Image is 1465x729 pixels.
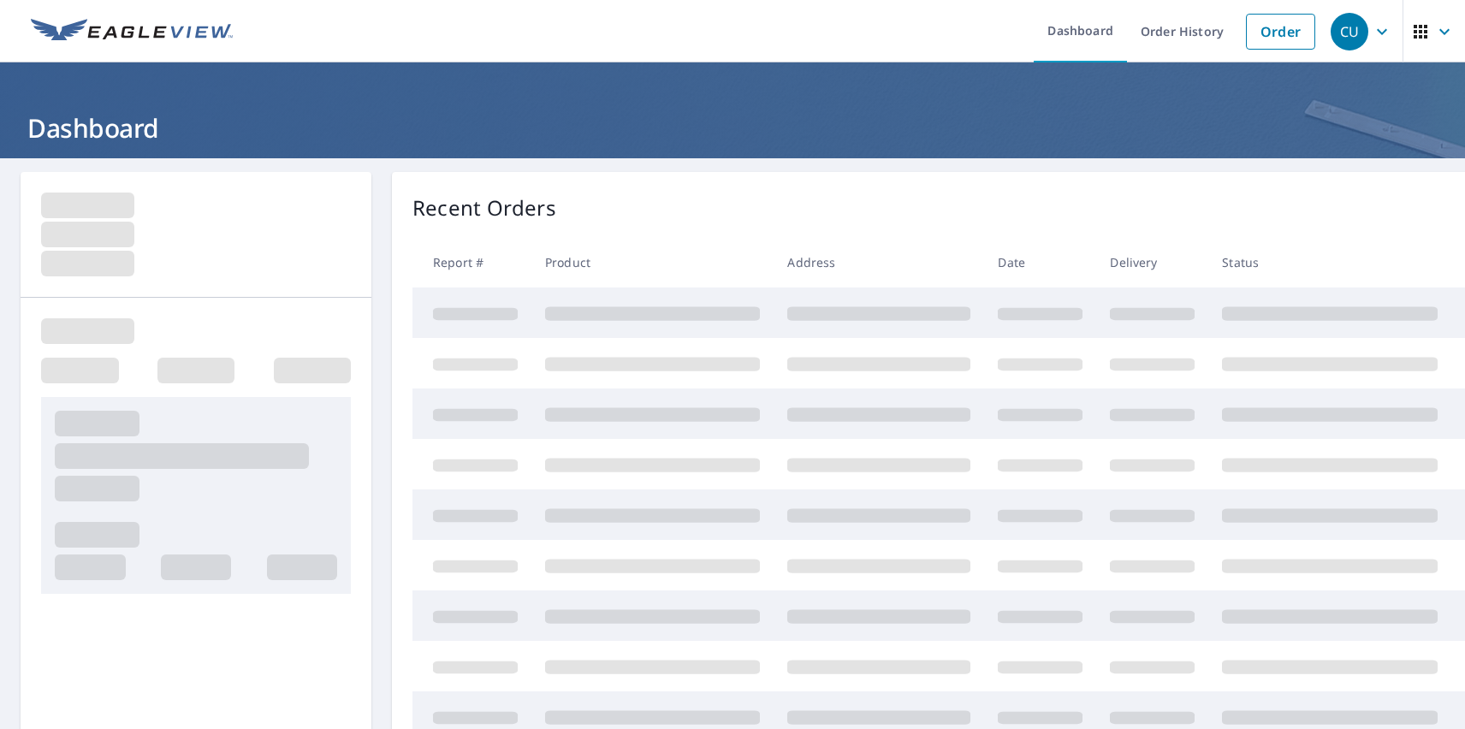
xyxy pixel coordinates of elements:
[531,237,774,287] th: Product
[1208,237,1451,287] th: Status
[412,193,556,223] p: Recent Orders
[412,237,531,287] th: Report #
[1246,14,1315,50] a: Order
[984,237,1096,287] th: Date
[31,19,233,44] img: EV Logo
[774,237,984,287] th: Address
[1331,13,1368,50] div: CU
[1096,237,1208,287] th: Delivery
[21,110,1444,145] h1: Dashboard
